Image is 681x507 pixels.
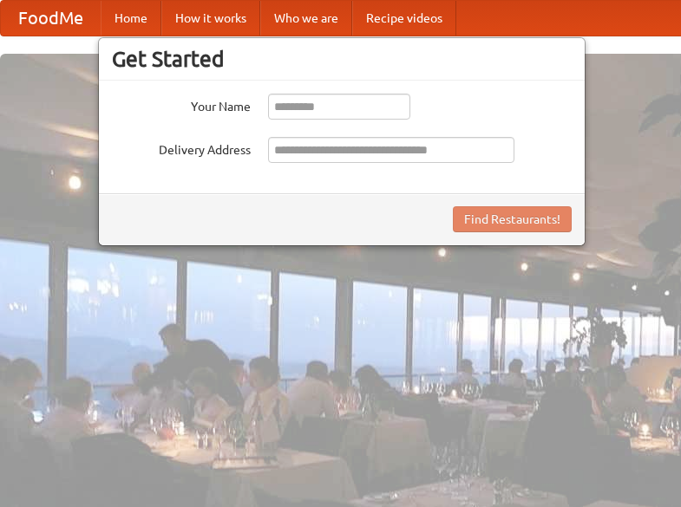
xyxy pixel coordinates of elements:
[112,94,251,115] label: Your Name
[112,46,572,72] h3: Get Started
[161,1,260,36] a: How it works
[112,137,251,159] label: Delivery Address
[1,1,101,36] a: FoodMe
[453,206,572,232] button: Find Restaurants!
[101,1,161,36] a: Home
[260,1,352,36] a: Who we are
[352,1,456,36] a: Recipe videos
